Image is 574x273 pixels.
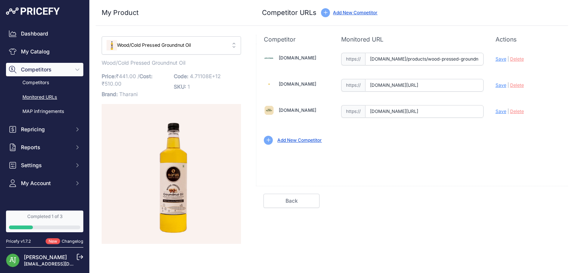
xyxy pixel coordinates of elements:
span: SKU: [174,83,186,90]
a: Add New Competitor [277,137,322,143]
h3: Competitor URLs [262,7,317,18]
span: Competitors [21,66,70,73]
nav: Sidebar [6,27,83,248]
span: 510.00 [105,80,121,87]
span: Delete [510,108,524,114]
button: Competitors [6,63,83,76]
span: Reports [21,144,70,151]
div: Completed 1 of 3 [9,214,80,220]
p: Monitored URL [341,35,484,44]
span: Delete [510,56,524,62]
a: Alerts [6,206,83,220]
p: Actions [496,35,561,44]
span: Save [496,108,506,114]
span: Code: [174,73,188,79]
input: blinkit.com/product [365,79,484,92]
a: [DOMAIN_NAME] [279,81,316,87]
p: Competitor [264,35,329,44]
span: 441.00 [119,73,136,79]
a: MAP infringements [6,105,83,118]
span: | [507,108,509,114]
span: Save [496,82,506,88]
button: Repricing [6,123,83,136]
button: My Account [6,177,83,190]
span: https:// [341,105,365,118]
span: Wood/Cold Pressed Groundnut Oil [102,58,185,67]
span: Repricing [21,126,70,133]
a: Completed 1 of 3 [6,211,83,232]
span: 1 [188,83,190,90]
a: My Catalog [6,45,83,58]
span: New [46,238,60,245]
a: Dashboard [6,27,83,40]
button: Reports [6,141,83,154]
input: twobrothersindiashop.com/product [365,105,484,118]
span: Wood/Cold Pressed Groundnut Oil [107,42,226,49]
a: Add New Competitor [333,10,377,15]
a: Changelog [62,239,83,244]
a: Competitors [6,76,83,89]
a: [EMAIL_ADDRESS][DOMAIN_NAME] [24,261,102,267]
span: Tharani [119,91,138,97]
button: Settings [6,159,83,172]
div: Pricefy v1.7.2 [6,238,31,245]
img: Pricefy Logo [6,7,60,15]
a: [DOMAIN_NAME] [279,55,316,61]
span: 4.71108E+12 [190,73,221,79]
a: Back [263,194,320,208]
span: My Account [21,180,70,187]
span: https:// [341,79,365,92]
span: | [507,82,509,88]
span: Cost: [139,73,152,79]
span: Brand: [102,91,118,97]
h3: My Product [102,7,241,18]
input: anveshan.farm/product [365,53,484,65]
span: Save [496,56,506,62]
span: Delete [510,82,524,88]
span: Settings [21,162,70,169]
button: Wood/Cold Pressed Groundnut Oil [102,36,241,55]
span: Price: [102,73,116,79]
img: groundnut-oil.jpg [107,40,117,50]
p: ₹ [102,71,169,89]
span: | [507,56,509,62]
a: [DOMAIN_NAME] [279,107,316,113]
a: Monitored URLs [6,91,83,104]
a: [PERSON_NAME] [24,254,67,260]
span: https:// [341,53,365,65]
